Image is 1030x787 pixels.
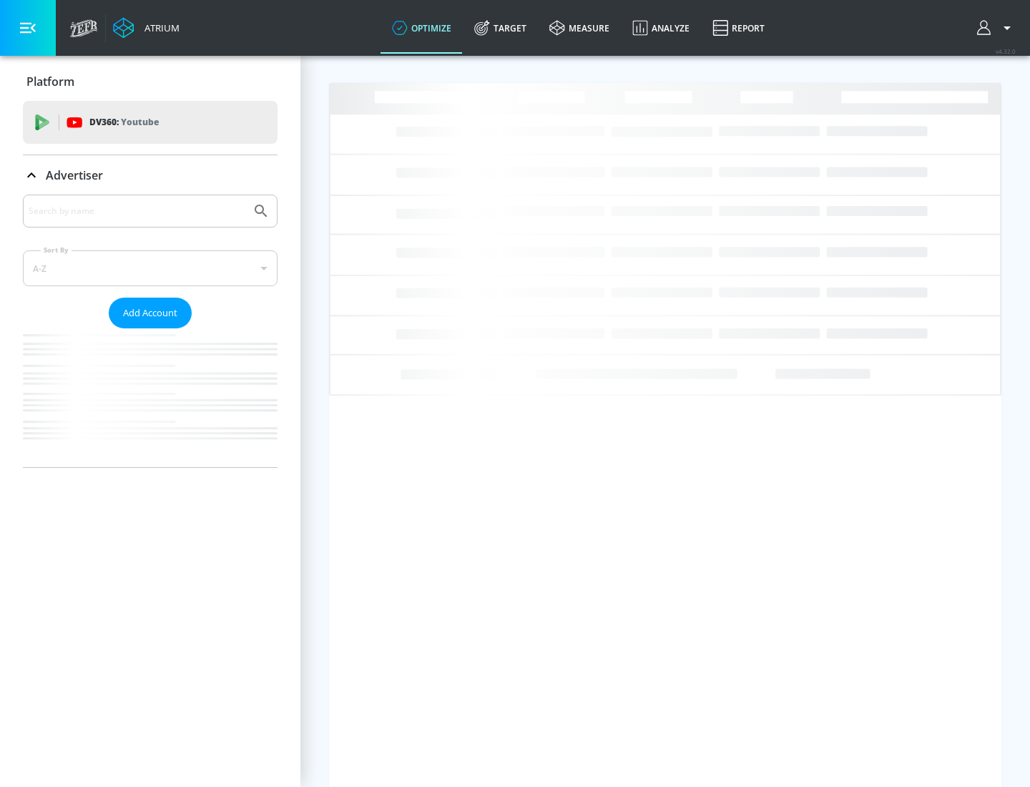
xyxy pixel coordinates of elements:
a: Atrium [113,17,180,39]
nav: list of Advertiser [23,328,278,467]
a: optimize [381,2,463,54]
label: Sort By [41,245,72,255]
span: Add Account [123,305,177,321]
p: DV360: [89,114,159,130]
input: Search by name [29,202,245,220]
span: v 4.32.0 [996,47,1016,55]
a: measure [538,2,621,54]
p: Platform [26,74,74,89]
div: A-Z [23,250,278,286]
p: Advertiser [46,167,103,183]
a: Report [701,2,776,54]
div: Atrium [139,21,180,34]
a: Target [463,2,538,54]
div: DV360: Youtube [23,101,278,144]
button: Add Account [109,298,192,328]
a: Analyze [621,2,701,54]
p: Youtube [121,114,159,129]
div: Advertiser [23,155,278,195]
div: Advertiser [23,195,278,467]
div: Platform [23,62,278,102]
